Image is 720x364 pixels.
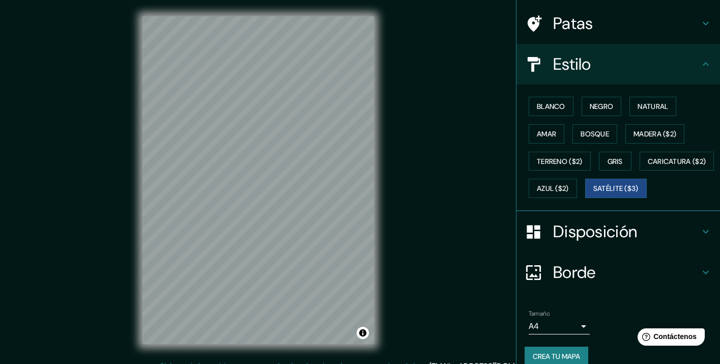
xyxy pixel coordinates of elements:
[537,129,556,138] font: Amar
[537,184,569,193] font: Azul ($2)
[553,262,596,283] font: Borde
[648,157,706,166] font: Caricatura ($2)
[553,53,591,75] font: Estilo
[633,129,676,138] font: Madera ($2)
[585,179,647,198] button: Satélite ($3)
[593,184,639,193] font: Satélite ($3)
[537,157,583,166] font: Terreno ($2)
[533,352,580,361] font: Crea tu mapa
[537,102,565,111] font: Blanco
[529,321,539,331] font: A4
[516,44,720,85] div: Estilo
[553,221,637,242] font: Disposición
[529,97,573,116] button: Blanco
[572,124,617,144] button: Bosque
[516,211,720,252] div: Disposición
[629,97,676,116] button: Natural
[516,3,720,44] div: Patas
[529,310,550,318] font: Tamaño
[625,124,684,144] button: Madera ($2)
[529,179,577,198] button: Azul ($2)
[629,324,709,353] iframe: Lanzador de widgets de ayuda
[582,97,622,116] button: Negro
[142,16,374,344] canvas: Mapa
[599,152,631,171] button: Gris
[608,157,623,166] font: Gris
[529,318,590,334] div: A4
[357,327,369,339] button: Activar o desactivar atribución
[529,152,591,171] button: Terreno ($2)
[553,13,593,34] font: Patas
[640,152,714,171] button: Caricatura ($2)
[638,102,668,111] font: Natural
[529,124,564,144] button: Amar
[581,129,609,138] font: Bosque
[590,102,614,111] font: Negro
[516,252,720,293] div: Borde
